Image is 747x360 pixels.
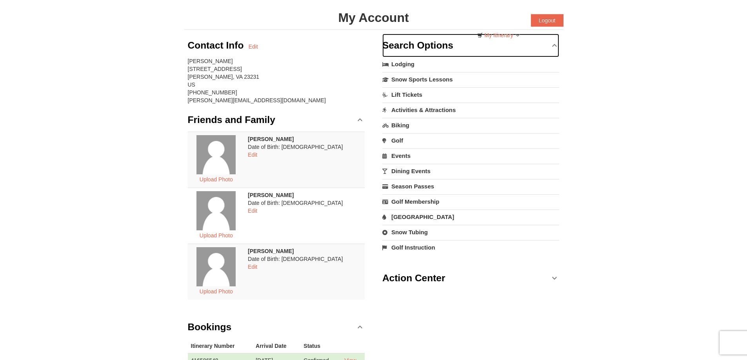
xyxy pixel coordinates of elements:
[382,179,560,194] a: Season Passes
[382,87,560,102] a: Lift Tickets
[382,103,560,117] a: Activities & Attractions
[248,192,294,198] strong: [PERSON_NAME]
[472,29,525,41] a: My Itinerary
[196,135,236,174] img: placeholder.jpg
[382,57,560,71] a: Lodging
[188,319,232,335] h3: Bookings
[248,264,257,270] a: Edit
[249,43,258,51] a: Edit
[188,57,365,104] div: [PERSON_NAME] [STREET_ADDRESS] [PERSON_NAME], VA 23231 US [PHONE_NUMBER] [PERSON_NAME][EMAIL_ADDR...
[382,118,560,132] a: Biking
[382,38,453,53] h3: Search Options
[196,191,236,230] img: placeholder.jpg
[188,112,275,128] h3: Friends and Family
[188,315,365,339] a: Bookings
[248,208,257,214] a: Edit
[382,270,445,286] h3: Action Center
[184,10,563,25] h1: My Account
[382,225,560,239] a: Snow Tubing
[531,14,563,27] button: Logout
[245,244,365,300] td: Date of Birth: [DEMOGRAPHIC_DATA]
[188,339,253,353] th: Itinerary Number
[382,148,560,163] a: Events
[195,230,237,241] button: Upload Photo
[253,339,300,353] th: Arrival Date
[382,34,560,57] a: Search Options
[382,240,560,255] a: Golf Instruction
[382,72,560,87] a: Snow Sports Lessons
[382,194,560,209] a: Golf Membership
[195,174,237,185] button: Upload Photo
[195,286,237,297] button: Upload Photo
[382,266,560,290] a: Action Center
[188,38,249,53] h3: Contact Info
[248,248,294,254] strong: [PERSON_NAME]
[248,136,294,142] strong: [PERSON_NAME]
[382,164,560,178] a: Dining Events
[248,152,257,158] a: Edit
[300,339,341,353] th: Status
[382,133,560,148] a: Golf
[382,210,560,224] a: [GEOGRAPHIC_DATA]
[245,188,365,244] td: Date of Birth: [DEMOGRAPHIC_DATA]
[196,247,236,286] img: placeholder.jpg
[245,132,365,188] td: Date of Birth: [DEMOGRAPHIC_DATA]
[188,108,365,132] a: Friends and Family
